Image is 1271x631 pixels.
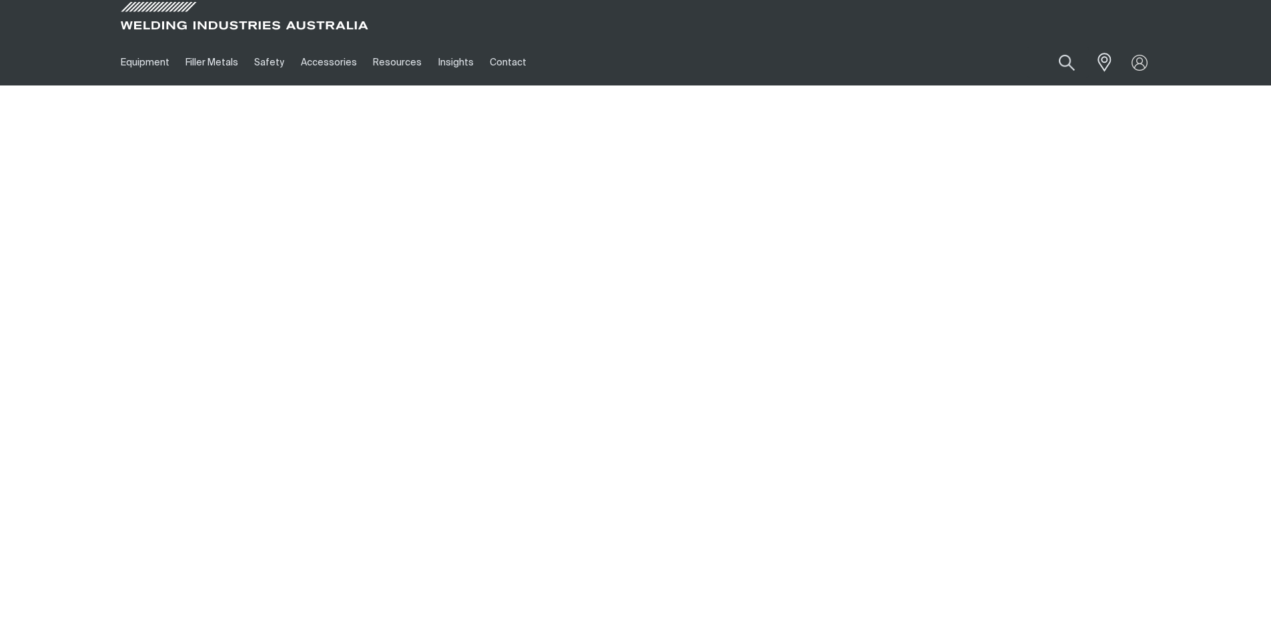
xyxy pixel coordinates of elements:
[482,39,534,85] a: Contact
[113,39,177,85] a: Equipment
[246,39,292,85] a: Safety
[1158,27,1159,28] img: miller
[113,39,897,85] nav: Main
[365,39,430,85] a: Resources
[177,39,246,85] a: Filler Metals
[1027,47,1089,78] input: Product name or item number...
[430,39,481,85] a: Insights
[293,39,365,85] a: Accessories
